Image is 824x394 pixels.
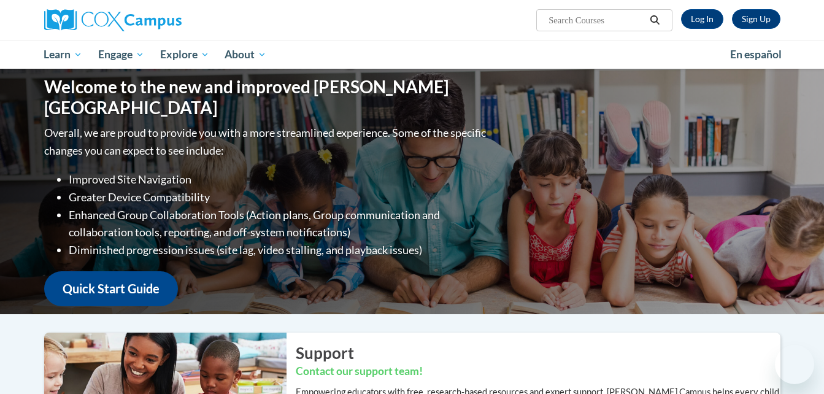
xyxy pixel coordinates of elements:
[69,206,489,242] li: Enhanced Group Collaboration Tools (Action plans, Group communication and collaboration tools, re...
[69,241,489,259] li: Diminished progression issues (site lag, video stalling, and playback issues)
[44,124,489,160] p: Overall, we are proud to provide you with a more streamlined experience. Some of the specific cha...
[36,41,91,69] a: Learn
[26,41,799,69] div: Main menu
[152,41,217,69] a: Explore
[775,345,814,384] iframe: Button to launch messaging window
[90,41,152,69] a: Engage
[296,342,780,364] h2: Support
[732,9,780,29] a: Register
[69,171,489,188] li: Improved Site Navigation
[547,13,645,28] input: Search Courses
[217,41,274,69] a: About
[44,9,277,31] a: Cox Campus
[225,47,266,62] span: About
[160,47,209,62] span: Explore
[98,47,144,62] span: Engage
[645,13,664,28] button: Search
[730,48,782,61] span: En español
[69,188,489,206] li: Greater Device Compatibility
[44,9,182,31] img: Cox Campus
[296,364,780,379] h3: Contact our support team!
[681,9,723,29] a: Log In
[44,77,489,118] h1: Welcome to the new and improved [PERSON_NAME][GEOGRAPHIC_DATA]
[44,47,82,62] span: Learn
[44,271,178,306] a: Quick Start Guide
[722,42,790,68] a: En español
